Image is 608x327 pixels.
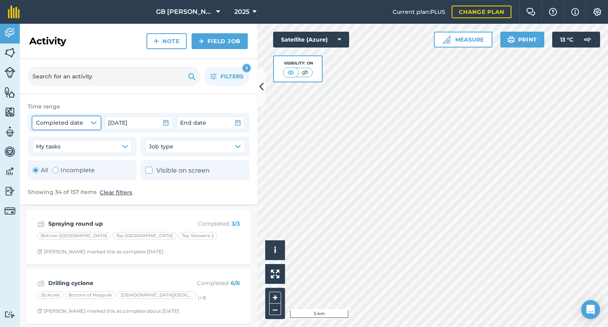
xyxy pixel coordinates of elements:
img: svg+xml;base64,PD94bWwgdmVyc2lvbj0iMS4wIiBlbmNvZGluZz0idXRmLTgiPz4KPCEtLSBHZW5lcmF0b3I6IEFkb2JlIE... [4,185,15,197]
img: svg+xml;base64,PD94bWwgdmVyc2lvbj0iMS4wIiBlbmNvZGluZz0idXRmLTgiPz4KPCEtLSBHZW5lcmF0b3I6IEFkb2JlIE... [4,146,15,158]
img: svg+xml;base64,PD94bWwgdmVyc2lvbj0iMS4wIiBlbmNvZGluZz0idXRmLTgiPz4KPCEtLSBHZW5lcmF0b3I6IEFkb2JlIE... [37,219,45,229]
div: Open Intercom Messenger [581,300,600,319]
img: Ruler icon [443,36,450,44]
img: svg+xml;base64,PD94bWwgdmVyc2lvbj0iMS4wIiBlbmNvZGluZz0idXRmLTgiPz4KPCEtLSBHZW5lcmF0b3I6IEFkb2JlIE... [37,279,45,288]
img: Clock with arrow pointing clockwise [37,249,42,254]
span: Completed date [36,118,83,127]
label: All [32,165,48,175]
strong: 3 / 3 [232,220,240,227]
span: Job type [149,142,173,151]
div: Visibility: On [283,60,313,67]
strong: 6 / 6 [231,279,240,287]
img: svg+xml;base64,PD94bWwgdmVyc2lvbj0iMS4wIiBlbmNvZGluZz0idXRmLTgiPz4KPCEtLSBHZW5lcmF0b3I6IEFkb2JlIE... [4,165,15,177]
a: Drilling cycloneCompleted: 6/620 AcresBottom of Maypole[DEMOGRAPHIC_DATA][GEOGRAPHIC_DATA](+3)Clo... [31,274,246,319]
button: Clear filters [100,188,132,197]
span: 13 ° C [560,32,573,48]
img: Two speech bubbles overlapping with the left bubble in the forefront [526,8,536,16]
span: [DATE] [108,118,127,127]
span: Showing 34 of 157 items [28,188,97,197]
div: Bottom of Maypole [65,291,116,299]
div: 2 [242,64,251,72]
button: Print [500,32,545,48]
a: Change plan [452,6,511,18]
button: + [269,292,281,304]
img: A cog icon [593,8,602,16]
p: Completed : [177,219,240,228]
button: Measure [434,32,492,48]
a: Note [146,33,187,49]
strong: Spraying round up [48,219,174,228]
button: My tasks [32,140,132,153]
img: svg+xml;base64,PD94bWwgdmVyc2lvbj0iMS4wIiBlbmNvZGluZz0idXRmLTgiPz4KPCEtLSBHZW5lcmF0b3I6IEFkb2JlIE... [4,311,15,318]
img: svg+xml;base64,PHN2ZyB4bWxucz0iaHR0cDovL3d3dy53My5vcmcvMjAwMC9zdmciIHdpZHRoPSIxNCIgaGVpZ2h0PSIyNC... [154,36,159,46]
div: Toggle Activity [32,165,95,175]
span: i [274,245,276,255]
img: svg+xml;base64,PHN2ZyB4bWxucz0iaHR0cDovL3d3dy53My5vcmcvMjAwMC9zdmciIHdpZHRoPSI1NiIgaGVpZ2h0PSI2MC... [4,106,15,118]
label: Visible on screen [145,165,210,176]
button: Satellite (Azure) [273,32,349,48]
button: End date [177,116,245,129]
img: Four arrows, one pointing top left, one top right, one bottom right and the last bottom left [271,270,279,278]
button: Filters [204,67,249,86]
button: [DATE] [104,116,173,129]
img: svg+xml;base64,PD94bWwgdmVyc2lvbj0iMS4wIiBlbmNvZGluZz0idXRmLTgiPz4KPCEtLSBHZW5lcmF0b3I6IEFkb2JlIE... [579,32,595,48]
img: svg+xml;base64,PHN2ZyB4bWxucz0iaHR0cDovL3d3dy53My5vcmcvMjAwMC9zdmciIHdpZHRoPSI1MCIgaGVpZ2h0PSI0MC... [286,68,296,76]
h2: Activity [29,35,66,48]
input: Search for an activity [28,67,200,86]
img: A question mark icon [548,8,558,16]
p: Completed : [177,279,240,287]
button: i [265,240,285,260]
span: GB [PERSON_NAME] Farms [156,7,213,17]
span: Current plan : PLUS [393,8,445,16]
div: [DEMOGRAPHIC_DATA][GEOGRAPHIC_DATA] [117,291,196,299]
img: svg+xml;base64,PHN2ZyB4bWxucz0iaHR0cDovL3d3dy53My5vcmcvMjAwMC9zdmciIHdpZHRoPSIxNCIgaGVpZ2h0PSIyNC... [199,36,204,46]
div: Top Showers 2 [178,232,217,240]
div: Top [GEOGRAPHIC_DATA] [112,232,177,240]
img: svg+xml;base64,PD94bWwgdmVyc2lvbj0iMS4wIiBlbmNvZGluZz0idXRmLTgiPz4KPCEtLSBHZW5lcmF0b3I6IEFkb2JlIE... [4,126,15,138]
img: svg+xml;base64,PHN2ZyB4bWxucz0iaHR0cDovL3d3dy53My5vcmcvMjAwMC9zdmciIHdpZHRoPSI1NiIgaGVpZ2h0PSI2MC... [4,86,15,98]
button: – [269,304,281,315]
img: svg+xml;base64,PD94bWwgdmVyc2lvbj0iMS4wIiBlbmNvZGluZz0idXRmLTgiPz4KPCEtLSBHZW5lcmF0b3I6IEFkb2JlIE... [4,27,15,39]
img: Clock with arrow pointing clockwise [37,308,42,314]
strong: Drilling cyclone [48,279,174,287]
label: Incomplete [52,165,95,175]
img: fieldmargin Logo [8,6,20,18]
div: [PERSON_NAME] marked this as complete about [DATE] [37,308,179,314]
a: Spraying round upCompleted: 3/3Bottom [GEOGRAPHIC_DATA]Top [GEOGRAPHIC_DATA]Top Showers 2Clock wi... [31,215,246,260]
button: Job type [145,140,245,153]
img: svg+xml;base64,PHN2ZyB4bWxucz0iaHR0cDovL3d3dy53My5vcmcvMjAwMC9zdmciIHdpZHRoPSI1MCIgaGVpZ2h0PSI0MC... [300,68,310,76]
img: svg+xml;base64,PHN2ZyB4bWxucz0iaHR0cDovL3d3dy53My5vcmcvMjAwMC9zdmciIHdpZHRoPSIxNyIgaGVpZ2h0PSIxNy... [571,7,579,17]
img: svg+xml;base64,PD94bWwgdmVyc2lvbj0iMS4wIiBlbmNvZGluZz0idXRmLTgiPz4KPCEtLSBHZW5lcmF0b3I6IEFkb2JlIE... [4,205,15,217]
img: svg+xml;base64,PHN2ZyB4bWxucz0iaHR0cDovL3d3dy53My5vcmcvMjAwMC9zdmciIHdpZHRoPSI1NiIgaGVpZ2h0PSI2MC... [4,47,15,59]
a: Field Job [192,33,248,49]
div: Bottom [GEOGRAPHIC_DATA] [37,232,111,240]
div: Time range [28,102,249,111]
img: svg+xml;base64,PD94bWwgdmVyc2lvbj0iMS4wIiBlbmNvZGluZz0idXRmLTgiPz4KPCEtLSBHZW5lcmF0b3I6IEFkb2JlIE... [4,67,15,78]
span: My tasks [36,142,61,151]
span: Filters [220,72,243,81]
div: [PERSON_NAME] marked this as complete [DATE] [37,249,163,255]
button: Completed date [32,116,101,129]
span: 2025 [234,7,249,17]
div: 20 Acres [37,291,63,299]
img: svg+xml;base64,PHN2ZyB4bWxucz0iaHR0cDovL3d3dy53My5vcmcvMjAwMC9zdmciIHdpZHRoPSIxOSIgaGVpZ2h0PSIyNC... [188,72,196,81]
small: (+ 3 ) [198,295,206,300]
span: End date [180,118,206,127]
img: svg+xml;base64,PHN2ZyB4bWxucz0iaHR0cDovL3d3dy53My5vcmcvMjAwMC9zdmciIHdpZHRoPSIxOSIgaGVpZ2h0PSIyNC... [507,35,515,44]
button: 13 °C [552,32,600,48]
